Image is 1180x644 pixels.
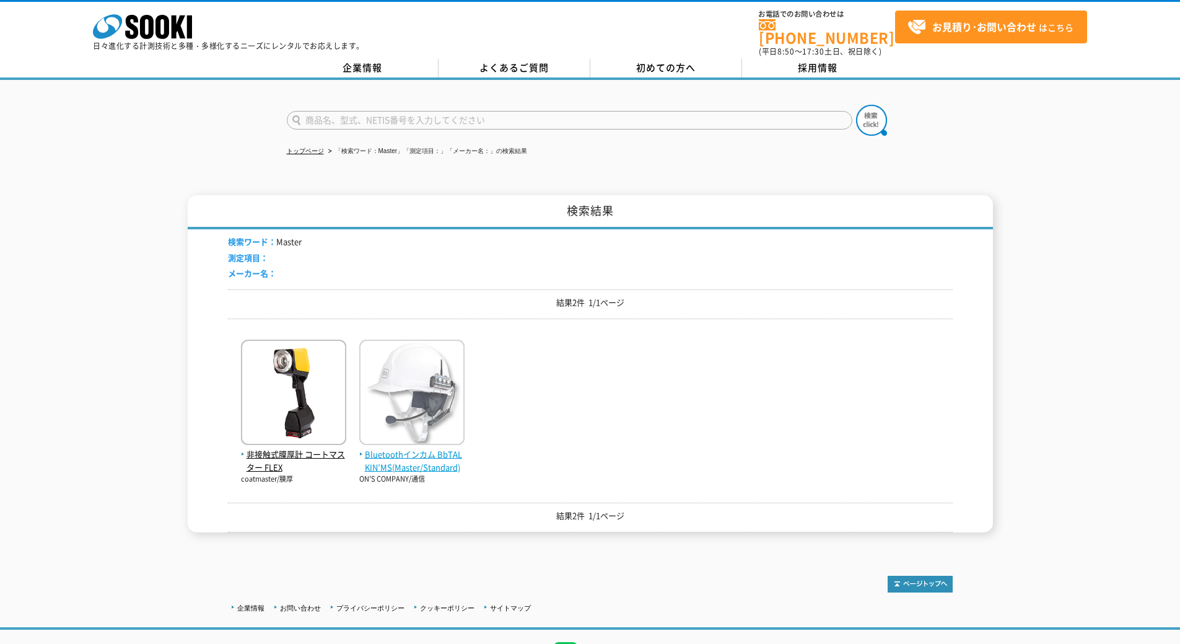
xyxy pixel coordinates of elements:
[932,19,1036,34] strong: お見積り･お問い合わせ
[420,604,474,612] a: クッキーポリシー
[287,148,324,154] a: トップページ
[241,340,346,448] img: FLEX
[241,474,346,485] p: coatmaster/膜厚
[228,296,953,309] p: 結果2件 1/1ページ
[359,448,465,474] span: Bluetoothインカム BbTALKIN’MS(Master/Standard)
[759,46,881,57] span: (平日 ～ 土日、祝日除く)
[228,236,302,249] li: Master
[287,59,439,77] a: 企業情報
[228,252,268,263] span: 測定項目：
[228,236,276,247] span: 検索ワード：
[326,145,528,158] li: 「検索ワード：Master」「測定項目：」「メーカー名：」の検索結果
[490,604,531,612] a: サイトマップ
[287,111,852,130] input: 商品名、型式、NETIS番号を入力してください
[802,46,824,57] span: 17:30
[228,509,953,523] p: 結果2件 1/1ページ
[590,59,742,77] a: 初めての方へ
[359,340,465,448] img: BbTALKIN’MS(Master/Standard)
[895,11,1087,43] a: お見積り･お問い合わせはこちら
[742,59,894,77] a: 採用情報
[856,105,887,136] img: btn_search.png
[241,448,346,474] span: 非接触式膜厚計 コートマスター FLEX
[93,42,364,50] p: 日々進化する計測技術と多種・多様化するニーズにレンタルでお応えします。
[636,61,696,74] span: 初めての方へ
[777,46,795,57] span: 8:50
[907,18,1073,37] span: はこちら
[188,195,993,229] h1: 検索結果
[888,576,953,593] img: トップページへ
[280,604,321,612] a: お問い合わせ
[439,59,590,77] a: よくあるご質問
[759,11,895,18] span: お電話でのお問い合わせは
[359,474,465,485] p: ON’S COMPANY/通信
[336,604,404,612] a: プライバシーポリシー
[759,19,895,45] a: [PHONE_NUMBER]
[228,267,276,279] span: メーカー名：
[359,435,465,474] a: Bluetoothインカム BbTALKIN’MS(Master/Standard)
[237,604,264,612] a: 企業情報
[241,435,346,474] a: 非接触式膜厚計 コートマスター FLEX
